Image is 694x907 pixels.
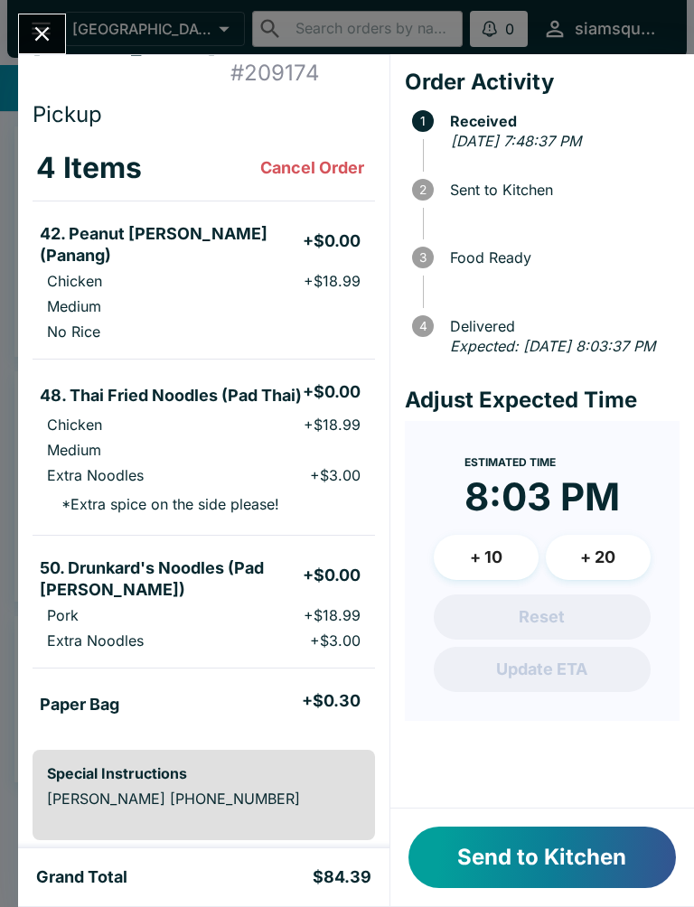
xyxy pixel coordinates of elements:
h5: 42. Peanut [PERSON_NAME] (Panang) [40,223,303,266]
span: Delivered [441,318,680,334]
h4: Order # 209174 [230,33,375,87]
p: Chicken [47,272,102,290]
p: Medium [47,297,101,315]
span: Food Ready [441,249,680,266]
p: + $18.99 [304,606,361,624]
h5: Grand Total [36,866,127,888]
h4: [PERSON_NAME] [33,33,230,87]
p: Chicken [47,416,102,434]
p: + $3.00 [310,466,361,484]
h4: Adjust Expected Time [405,387,680,414]
p: [PERSON_NAME] [PHONE_NUMBER] [47,790,361,808]
p: Pork [47,606,79,624]
button: + 20 [546,535,651,580]
h4: Order Activity [405,69,680,96]
p: + $3.00 [310,631,361,650]
time: 8:03 PM [464,473,620,520]
p: Medium [47,441,101,459]
em: Expected: [DATE] 8:03:37 PM [450,337,655,355]
button: + 10 [434,535,539,580]
span: Estimated Time [464,455,556,469]
h5: 48. Thai Fried Noodles (Pad Thai) [40,385,302,407]
span: Sent to Kitchen [441,182,680,198]
em: [DATE] 7:48:37 PM [451,132,581,150]
p: + $18.99 [304,272,361,290]
p: * Extra spice on the side please! [47,495,279,513]
p: No Rice [47,323,100,341]
text: 4 [418,319,427,333]
p: + $18.99 [304,416,361,434]
h3: 4 Items [36,150,142,186]
h5: Paper Bag [40,694,119,715]
h5: + $0.00 [303,230,361,252]
table: orders table [33,136,375,735]
h5: 50. Drunkard's Noodles (Pad [PERSON_NAME]) [40,557,303,601]
text: 3 [419,250,427,265]
button: Close [19,14,65,53]
span: Pickup [33,101,102,127]
h5: $84.39 [313,866,371,888]
button: Send to Kitchen [408,827,676,888]
p: Extra Noodles [47,466,144,484]
button: Cancel Order [253,150,371,186]
h6: Special Instructions [47,764,361,782]
text: 1 [420,114,426,128]
span: Received [441,113,680,129]
text: 2 [419,182,427,197]
h5: + $0.00 [303,565,361,586]
h5: + $0.30 [302,690,361,712]
p: Extra Noodles [47,631,144,650]
h5: + $0.00 [303,381,361,403]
